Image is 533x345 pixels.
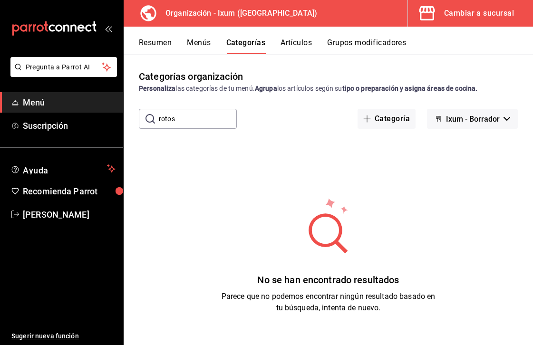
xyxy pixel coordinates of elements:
[222,273,436,287] div: No se han encontrado resultados
[11,331,116,341] span: Sugerir nueva función
[10,57,117,77] button: Pregunta a Parrot AI
[26,62,102,72] span: Pregunta a Parrot AI
[255,85,277,92] strong: Agrupa
[23,119,116,132] span: Suscripción
[281,38,312,54] button: Artículos
[23,185,116,198] span: Recomienda Parrot
[226,38,266,54] button: Categorías
[446,115,500,124] span: Ixum - Borrador
[139,85,175,92] strong: Personaliza
[444,7,514,20] div: Cambiar a sucursal
[139,38,172,54] button: Resumen
[23,96,116,109] span: Menú
[23,163,103,174] span: Ayuda
[139,69,243,84] div: Categorías organización
[158,8,317,19] h3: Organización - Ixum ([GEOGRAPHIC_DATA])
[159,109,237,128] input: Buscar categoría
[187,38,211,54] button: Menús
[7,69,117,79] a: Pregunta a Parrot AI
[105,25,112,32] button: open_drawer_menu
[139,38,533,54] div: navigation tabs
[342,85,478,92] strong: tipo o preparación y asigna áreas de cocina.
[139,84,518,94] div: las categorías de tu menú. los artículos según su
[327,38,406,54] button: Grupos modificadores
[222,292,436,312] span: Parece que no podemos encontrar ningún resultado basado en tu búsqueda, intenta de nuevo.
[23,208,116,221] span: [PERSON_NAME]
[358,109,416,129] button: Categoría
[427,109,518,129] button: Ixum - Borrador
